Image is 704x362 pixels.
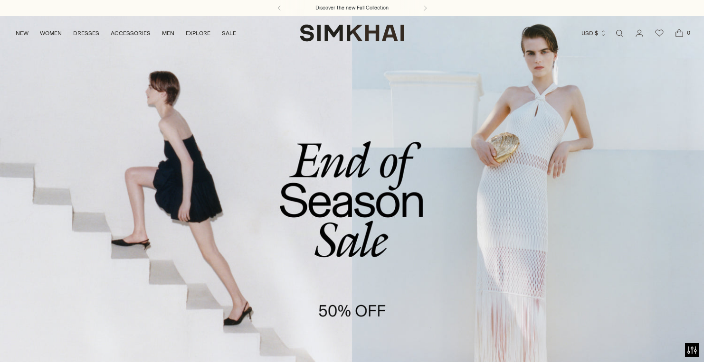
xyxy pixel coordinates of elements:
[581,23,607,44] button: USD $
[222,23,236,44] a: SALE
[186,23,210,44] a: EXPLORE
[610,24,629,43] a: Open search modal
[73,23,99,44] a: DRESSES
[162,23,174,44] a: MEN
[16,23,29,44] a: NEW
[300,24,404,42] a: SIMKHAI
[111,23,151,44] a: ACCESSORIES
[40,23,62,44] a: WOMEN
[684,28,693,37] span: 0
[630,24,649,43] a: Go to the account page
[315,4,389,12] a: Discover the new Fall Collection
[650,24,669,43] a: Wishlist
[670,24,689,43] a: Open cart modal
